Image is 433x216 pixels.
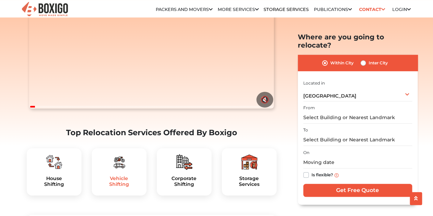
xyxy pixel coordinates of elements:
a: CorporateShifting [162,176,206,187]
a: Login [392,7,410,12]
h5: Storage Services [227,176,271,187]
span: [GEOGRAPHIC_DATA] [303,93,356,99]
label: On [303,150,309,156]
a: More services [218,7,259,12]
a: Publications [314,7,352,12]
a: StorageServices [227,176,271,187]
img: Boxigo [21,1,69,18]
input: Select Building or Nearest Landmark [303,112,412,124]
input: Select Building or Nearest Landmark [303,134,412,146]
label: Is flexible? [311,171,333,178]
a: Packers and Movers [156,7,213,12]
label: Within City [330,59,354,67]
h5: Corporate Shifting [162,176,206,187]
a: Contact [357,4,387,15]
h5: Vehicle Shifting [97,176,141,187]
label: Inter City [369,59,388,67]
h5: House Shifting [32,176,76,187]
label: To [303,127,308,133]
input: Get Free Quote [303,184,412,197]
h2: Where are you going to relocate? [298,33,418,49]
img: boxigo_packers_and_movers_plan [176,154,192,170]
img: boxigo_packers_and_movers_plan [111,154,127,170]
img: info [334,173,339,177]
a: HouseShifting [32,176,76,187]
button: 🔇 [256,92,273,107]
h2: Top Relocation Services Offered By Boxigo [27,128,277,137]
label: Located in [303,80,325,86]
a: Storage Services [264,7,309,12]
button: scroll up [410,192,422,205]
label: From [303,105,315,111]
input: Moving date [303,156,412,168]
a: VehicleShifting [97,176,141,187]
img: boxigo_packers_and_movers_plan [241,154,257,170]
img: boxigo_packers_and_movers_plan [46,154,62,170]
